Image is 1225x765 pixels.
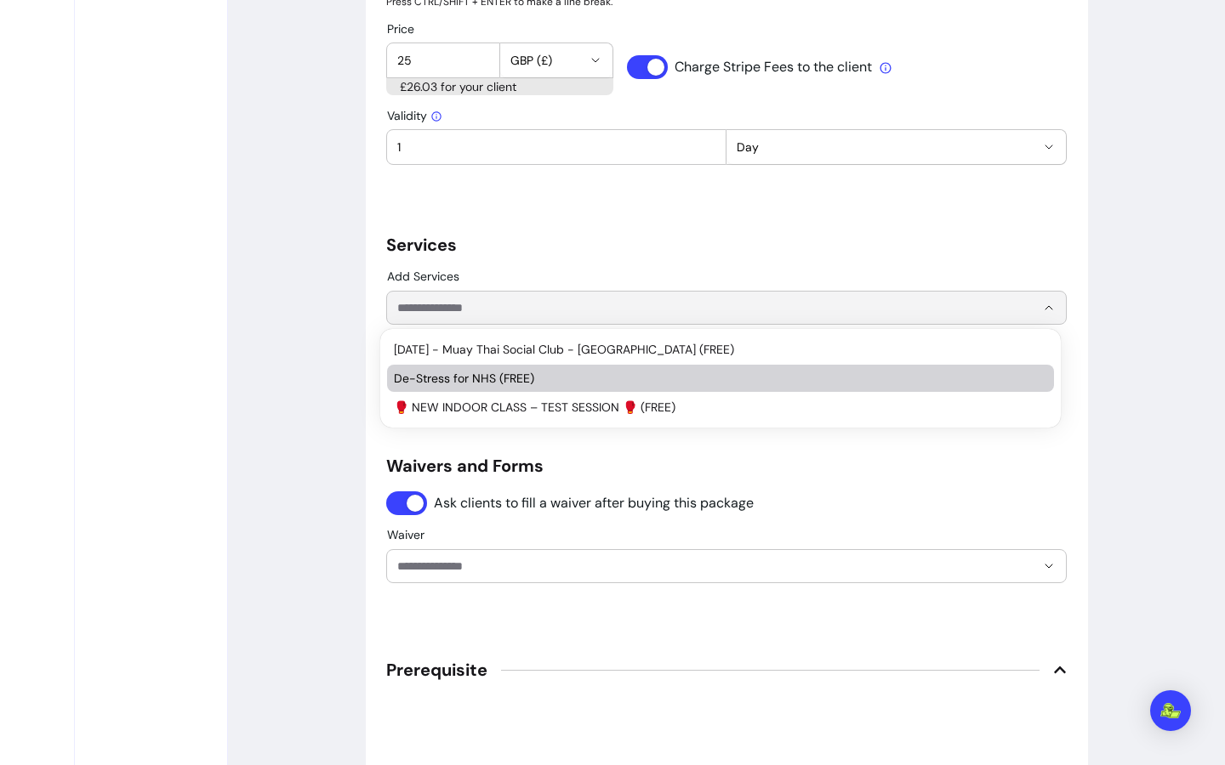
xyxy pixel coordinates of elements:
button: Show suggestions [1035,294,1063,321]
span: Price [387,21,414,37]
span: De-Stress for NHS (FREE) [394,370,1030,387]
h5: Waivers and Forms [386,454,1067,478]
label: Add Services [387,268,466,285]
span: Prerequisite [386,658,487,682]
input: Add Services [397,299,1008,316]
input: Price [397,52,489,69]
div: £26.03 for your client [386,78,613,95]
span: 🥊 NEW INDOOR CLASS – TEST SESSION 🥊 (FREE) [394,399,1030,416]
label: Waiver [387,526,431,543]
input: Waiver [397,558,1008,575]
span: [DATE] - Muay Thai Social Club - [GEOGRAPHIC_DATA] (FREE) [394,341,1030,358]
input: Charge Stripe Fees to the client [627,55,874,79]
span: GBP (£) [510,52,583,69]
div: Open Intercom Messenger [1150,690,1191,731]
span: Validity [387,108,442,123]
input: Ask clients to fill a waiver after buying this package [386,491,755,515]
ul: Suggestions [387,336,1054,421]
button: Show suggestions [1035,552,1063,580]
span: Day [737,139,1035,156]
input: Validity [397,139,715,156]
h5: Services [386,233,1067,257]
div: Suggestions [384,332,1057,424]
